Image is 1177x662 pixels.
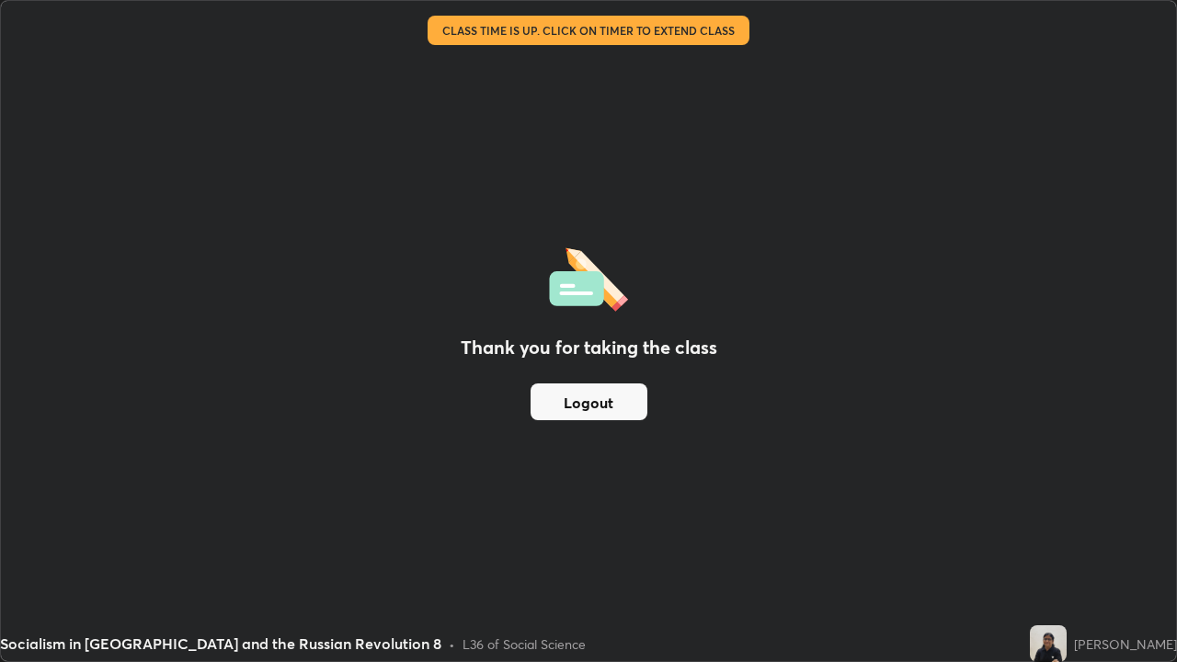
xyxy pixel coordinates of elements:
[1030,625,1067,662] img: 7d1f9588fa604289beb23df1a9a09d2f.jpg
[531,383,647,420] button: Logout
[549,242,628,312] img: offlineFeedback.1438e8b3.svg
[449,634,455,654] div: •
[463,634,586,654] div: L36 of Social Science
[1074,634,1177,654] div: [PERSON_NAME]
[461,334,717,361] h2: Thank you for taking the class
